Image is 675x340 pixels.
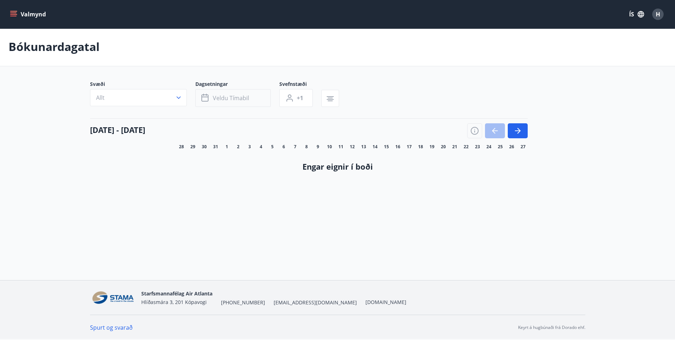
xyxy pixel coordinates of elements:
span: 4 [260,144,262,150]
span: 21 [452,144,457,150]
span: 22 [464,144,469,150]
span: 24 [486,144,491,150]
span: 28 [179,144,184,150]
button: +1 [279,89,313,107]
span: [EMAIL_ADDRESS][DOMAIN_NAME] [274,299,357,306]
button: menu [9,8,49,21]
span: 14 [373,144,378,150]
span: Allt [96,94,105,102]
span: 2 [237,144,239,150]
span: 8 [305,144,308,150]
span: 31 [213,144,218,150]
span: 26 [509,144,514,150]
span: 20 [441,144,446,150]
span: +1 [297,94,303,102]
span: 15 [384,144,389,150]
span: 1 [226,144,228,150]
span: Veldu tímabil [213,94,249,102]
img: K9DpVO2JKVfNCD1JYfR9g48Bn8Vnv5MeZh0xm74B.png [90,290,136,305]
a: Spurt og svarað [90,324,133,331]
span: 5 [271,144,274,150]
span: 3 [248,144,251,150]
span: 17 [407,144,412,150]
h4: Engar eignir í boði [101,161,574,172]
p: Keyrt á hugbúnaði frá Dorado ehf. [518,324,585,331]
span: Svæði [90,81,195,89]
a: [DOMAIN_NAME] [365,299,406,305]
span: Hlíðasmára 3, 201 Kópavogi [141,299,207,305]
h4: [DATE] - [DATE] [90,124,145,135]
span: H [656,10,660,18]
span: 16 [395,144,400,150]
span: 12 [350,144,355,150]
p: Bókunardagatal [9,39,100,55]
button: Allt [90,89,187,106]
span: 29 [190,144,195,150]
span: 9 [317,144,319,150]
button: ÍS [625,8,648,21]
span: Starfsmannafélag Air Atlanta [141,290,212,297]
span: 30 [202,144,207,150]
span: Svefnstæði [279,81,321,89]
span: [PHONE_NUMBER] [221,299,265,306]
span: Dagsetningar [195,81,279,89]
span: 25 [498,144,503,150]
span: 27 [521,144,526,150]
button: H [649,6,666,23]
span: 19 [429,144,434,150]
span: 7 [294,144,296,150]
span: 23 [475,144,480,150]
span: 6 [283,144,285,150]
span: 13 [361,144,366,150]
span: 10 [327,144,332,150]
button: Veldu tímabil [195,89,271,107]
span: 11 [338,144,343,150]
span: 18 [418,144,423,150]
